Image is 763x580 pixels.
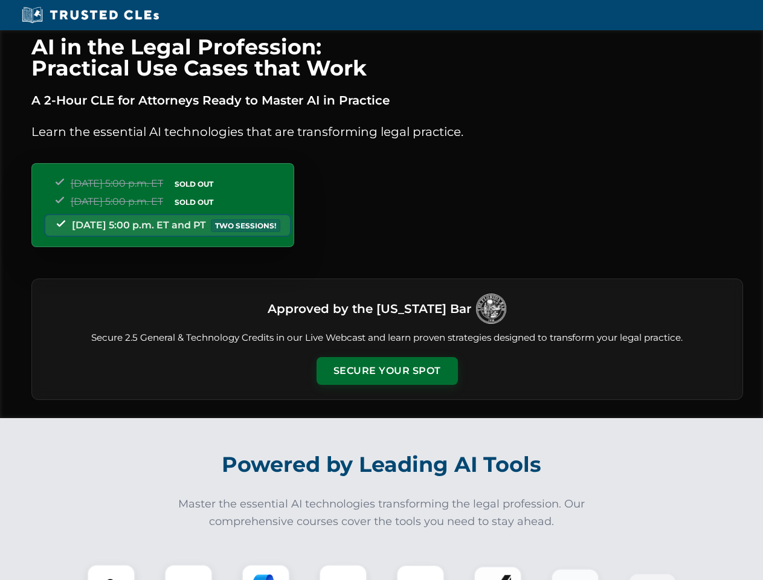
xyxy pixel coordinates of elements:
p: A 2-Hour CLE for Attorneys Ready to Master AI in Practice [31,91,743,110]
button: Secure Your Spot [317,357,458,385]
h2: Powered by Leading AI Tools [47,443,716,486]
img: Logo [476,294,506,324]
img: Trusted CLEs [18,6,163,24]
h1: AI in the Legal Profession: Practical Use Cases that Work [31,36,743,79]
p: Secure 2.5 General & Technology Credits in our Live Webcast and learn proven strategies designed ... [47,331,728,345]
p: Master the essential AI technologies transforming the legal profession. Our comprehensive courses... [170,495,593,530]
span: [DATE] 5:00 p.m. ET [71,178,163,189]
span: [DATE] 5:00 p.m. ET [71,196,163,207]
p: Learn the essential AI technologies that are transforming legal practice. [31,122,743,141]
span: SOLD OUT [170,196,217,208]
span: SOLD OUT [170,178,217,190]
h3: Approved by the [US_STATE] Bar [268,298,471,320]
